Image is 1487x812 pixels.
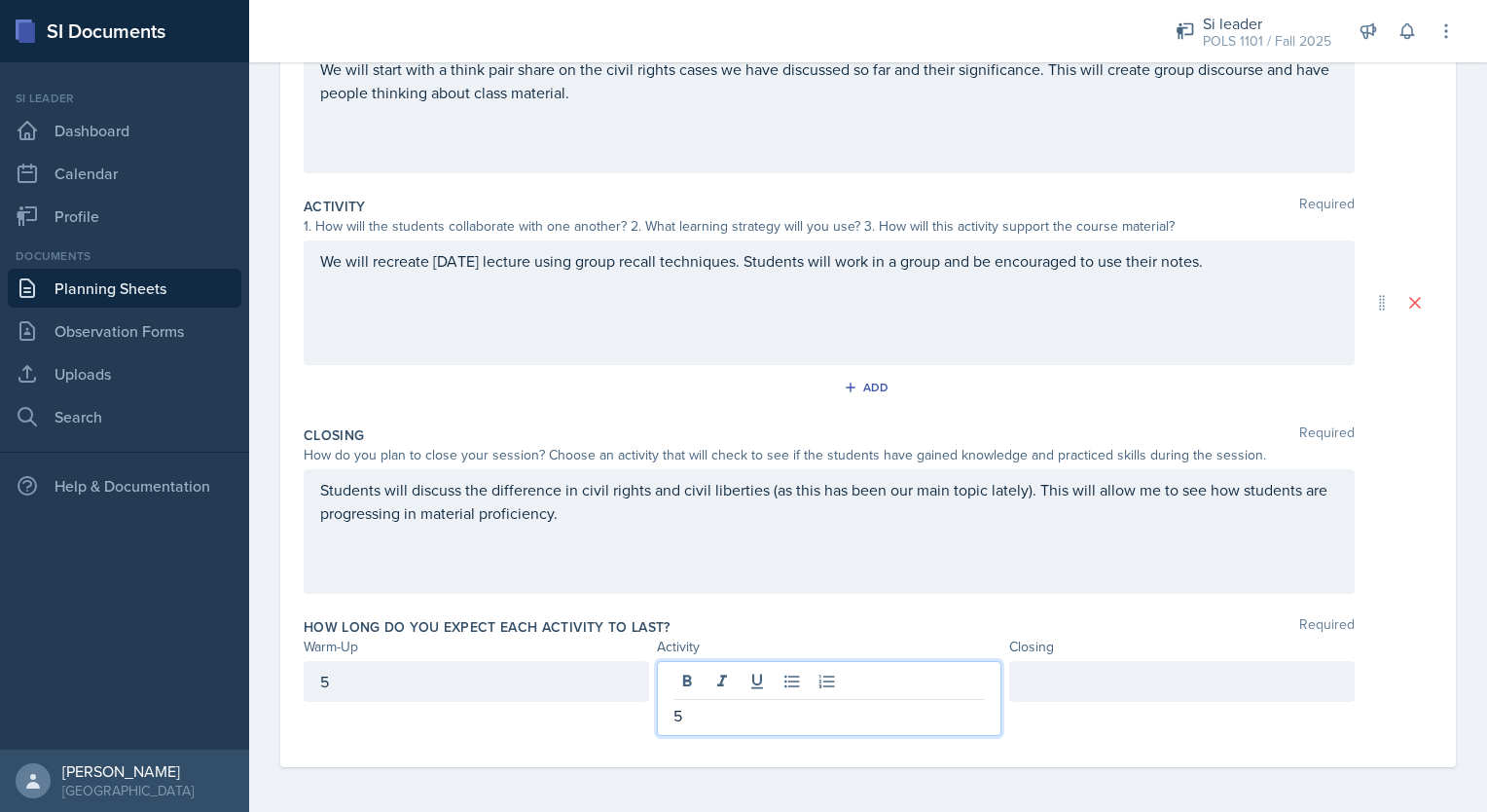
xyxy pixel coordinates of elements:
p: Students will discuss the difference in civil rights and civil liberties (as this has been our ma... [320,478,1338,525]
a: Uploads [8,354,241,393]
label: How long do you expect each activity to last? [304,617,671,637]
p: We will start with a think pair share on the civil rights cases we have discussed so far and thei... [320,57,1338,104]
div: [PERSON_NAME] [62,761,194,781]
div: Documents [8,247,241,265]
a: Calendar [8,154,241,193]
button: Add [837,373,900,402]
a: Observation Forms [8,312,241,351]
label: Activity [304,197,366,216]
p: We will recreate [DATE] lecture using group recall techniques. Students will work in a group and ... [320,249,1338,273]
label: Closing [304,425,364,445]
div: [GEOGRAPHIC_DATA] [62,781,194,800]
div: Add [848,380,889,395]
div: Si leader [8,90,241,107]
a: Profile [8,197,241,236]
div: Help & Documentation [8,466,241,505]
div: How do you plan to close your session? Choose an activity that will check to see if the students ... [304,445,1355,465]
a: Search [8,397,241,436]
p: 5 [673,704,986,727]
div: Warm-Up [304,637,649,657]
div: Activity [657,637,1002,657]
div: Closing [1009,637,1355,657]
a: Planning Sheets [8,269,241,308]
span: Required [1299,617,1355,637]
span: Required [1299,197,1355,216]
span: Required [1299,425,1355,445]
a: Dashboard [8,111,241,150]
div: POLS 1101 / Fall 2025 [1203,31,1331,52]
div: 1. How will the students collaborate with one another? 2. What learning strategy will you use? 3.... [304,216,1355,237]
p: 5 [320,670,633,693]
div: Si leader [1203,12,1331,35]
